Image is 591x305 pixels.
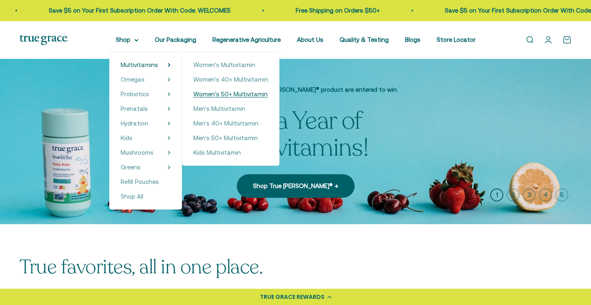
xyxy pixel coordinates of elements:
[121,104,148,114] a: Prenatals
[121,60,171,70] summary: Multivitamins
[48,6,230,15] p: Save $5 on Your First Subscription Order With Code: WELCOME5
[193,104,268,114] a: Men's Multivitamin
[193,89,268,99] a: Women's 50+ Multivitamin
[121,105,148,112] span: Prenatals
[121,193,143,200] span: Shop All
[193,91,268,97] span: Women's 50+ Multivitamin
[121,91,149,97] span: Probiotics
[121,178,159,185] span: Refill Pouches
[121,76,145,83] span: Omegas
[523,188,536,201] button: 3
[121,162,171,172] summary: Greens
[121,148,171,158] summary: Mushrooms
[555,188,568,201] button: 5
[539,188,552,201] button: 4
[193,120,258,127] span: Men's 40+ Multivitamin
[297,36,323,43] a: About Us
[193,133,268,143] a: Men's 50+ Multivitamin
[340,36,389,43] a: Quality & Testing
[121,89,149,99] a: Probiotics
[121,89,171,99] summary: Probiotics
[121,164,141,171] span: Greens
[121,104,171,114] summary: Prenatals
[19,254,263,280] split-lines: True favorites, all in one place.
[121,60,158,70] a: Multivitamins
[121,119,148,128] a: Hydration
[193,76,268,83] span: Women's 40+ Multivitamin
[193,119,268,128] a: Men's 40+ Multivitamin
[405,36,420,43] a: Blogs
[193,75,268,84] a: Women's 40+ Multivitamin
[162,85,430,95] p: First 50 orders of any True [PERSON_NAME]® product are entered to win.
[193,148,268,158] a: Kids Multivitamin
[121,162,141,172] a: Greens
[121,133,132,143] a: Kids
[193,149,241,156] span: Kids Multivitamin
[155,36,196,43] a: Our Packaging
[121,149,154,156] span: Mushrooms
[507,188,520,201] button: 2
[193,134,258,141] span: Men's 50+ Multivitamin
[121,75,145,84] a: Omegas
[295,7,379,14] a: Free Shipping on Orders $50+
[121,119,171,128] summary: Hydration
[121,75,171,84] summary: Omegas
[437,36,476,43] a: Store Locator
[490,188,503,201] button: 1
[121,148,154,158] a: Mushrooms
[193,61,255,68] span: Women's Multivitamin
[121,133,171,143] summary: Kids
[193,105,245,112] span: Men's Multivitamin
[121,120,148,127] span: Hydration
[116,35,139,45] summary: Shop
[121,61,158,68] span: Multivitamins
[237,174,355,198] a: Shop True [PERSON_NAME]® →
[121,192,171,201] a: Shop All
[223,104,369,164] split-lines: Win a Year of Multivitamins!
[121,177,171,187] a: Refill Pouches
[260,293,325,301] div: TRUE GRACE REWARDS
[212,36,281,43] a: Regenerative Agriculture
[121,134,132,141] span: Kids
[193,60,268,70] a: Women's Multivitamin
